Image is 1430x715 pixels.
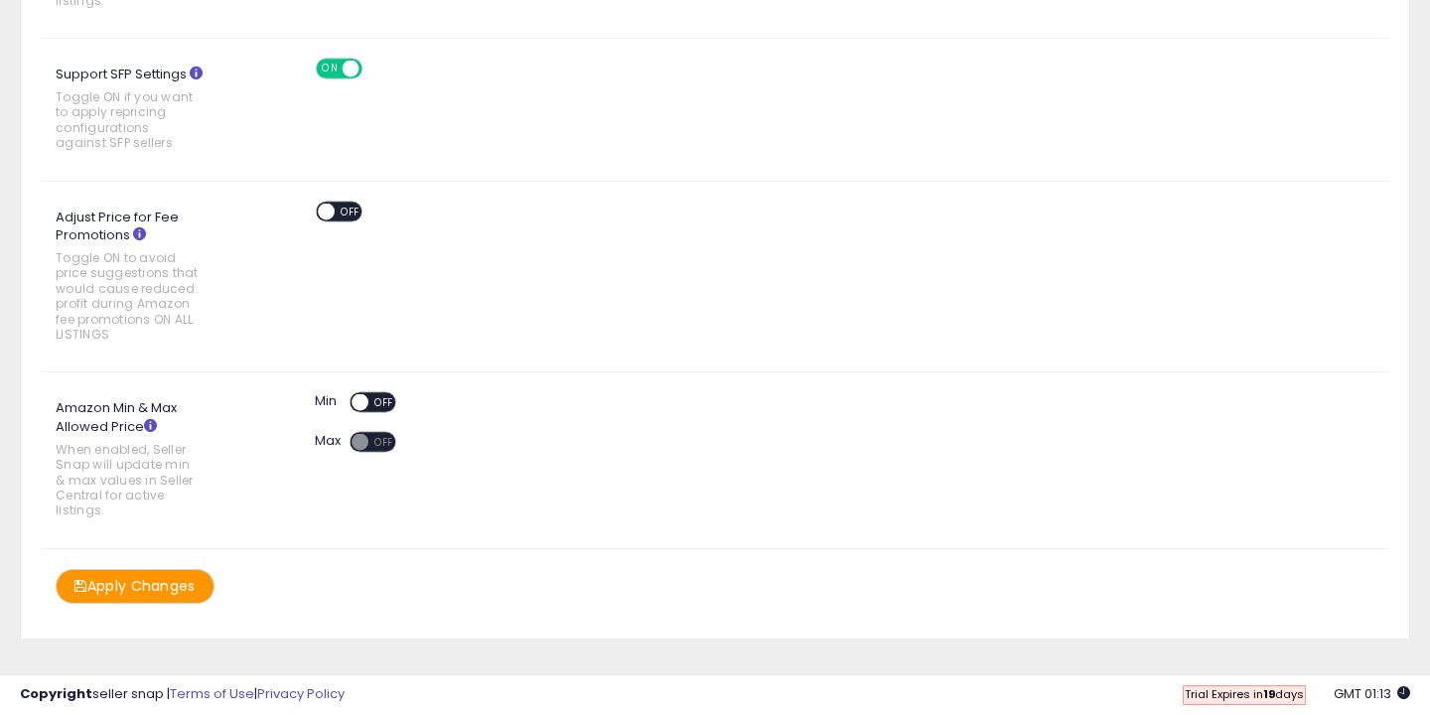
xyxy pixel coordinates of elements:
label: Adjust Price for Fee Promotions [41,202,240,353]
span: When enabled, Seller Snap will update min & max values in Seller Central for active listings. [56,442,201,518]
label: Support SFP Settings [41,59,240,160]
span: Toggle ON to avoid price suggestions that would cause reduced profit during Amazon fee promotions... [56,250,201,343]
a: Privacy Policy [257,684,345,703]
span: OFF [368,434,400,451]
span: OFF [368,394,400,411]
button: Apply Changes [56,569,214,604]
a: Terms of Use [170,684,254,703]
span: OFF [359,61,391,77]
span: ON [318,61,343,77]
span: 2025-08-16 01:13 GMT [1334,684,1410,703]
span: Trial Expires in days [1185,686,1304,702]
div: seller snap | | [20,685,345,704]
label: Amazon Min & Max Allowed Price [41,392,240,527]
label: Max [315,432,328,451]
label: Min [315,392,328,411]
span: OFF [335,203,366,219]
strong: Copyright [20,684,92,703]
span: Toggle ON if you want to apply repricing configurations against SFP sellers [56,89,201,151]
b: 19 [1263,686,1275,702]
